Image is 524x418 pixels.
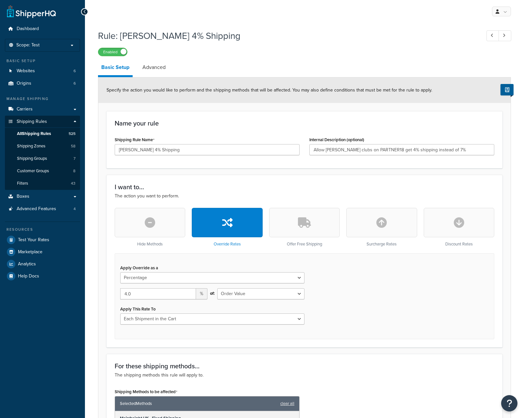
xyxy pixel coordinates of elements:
h3: I want to... [115,183,494,191]
a: Websites6 [5,65,80,77]
h1: Rule: [PERSON_NAME] 4% Shipping [98,29,474,42]
li: Advanced Features [5,203,80,215]
div: Discount Rates [424,208,494,247]
a: Basic Setup [98,59,133,77]
span: Shipping Zones [17,143,45,149]
span: Test Your Rates [18,237,49,243]
span: Origins [17,81,31,86]
a: AllShipping Rules525 [5,128,80,140]
a: Marketplace [5,246,80,258]
a: Shipping Groups7 [5,153,80,165]
a: Shipping Zones58 [5,140,80,152]
a: Next Record [499,30,511,41]
a: Help Docs [5,270,80,282]
span: Analytics [18,261,36,267]
span: All Shipping Rules [17,131,51,137]
span: Filters [17,181,28,186]
a: Advanced Features4 [5,203,80,215]
h3: For these shipping methods... [115,362,494,370]
span: 6 [74,81,76,86]
div: Override Rates [192,208,262,247]
div: Surcharge Rates [346,208,417,247]
label: Internal Description (optional) [309,137,364,142]
span: 8 [73,168,75,174]
span: 525 [69,131,75,137]
span: Advanced Features [17,206,56,212]
span: % [196,288,207,299]
span: 43 [71,181,75,186]
button: Show Help Docs [500,84,514,95]
a: Boxes [5,191,80,203]
span: Shipping Rules [17,119,47,125]
p: The action you want to perform. [115,192,494,200]
span: 7 [74,156,75,161]
span: 6 [74,68,76,74]
h3: Name your rule [115,120,494,127]
li: Shipping Groups [5,153,80,165]
span: Marketplace [18,249,42,255]
li: Websites [5,65,80,77]
a: Dashboard [5,23,80,35]
span: 58 [71,143,75,149]
span: Specify the action you would like to perform and the shipping methods that will be affected. You ... [106,87,432,93]
a: Analytics [5,258,80,270]
li: Customer Groups [5,165,80,177]
span: Shipping Groups [17,156,47,161]
span: Websites [17,68,35,74]
div: Resources [5,227,80,232]
a: Advanced [139,59,169,75]
a: Filters43 [5,177,80,190]
li: Shipping Rules [5,116,80,190]
div: Hide Methods [115,208,185,247]
a: Carriers [5,103,80,115]
label: Apply This Rate To [120,307,156,311]
div: Manage Shipping [5,96,80,102]
a: Origins6 [5,77,80,90]
label: Shipping Rule Name [115,137,155,142]
span: Carriers [17,107,33,112]
button: Open Resource Center [501,395,517,411]
div: Basic Setup [5,58,80,64]
p: The shipping methods this rule will apply to. [115,372,494,379]
a: Previous Record [486,30,499,41]
a: Customer Groups8 [5,165,80,177]
span: Dashboard [17,26,39,32]
span: Customer Groups [17,168,49,174]
div: Offer Free Shipping [269,208,340,247]
span: Boxes [17,194,29,199]
label: Shipping Methods to be affected [115,389,177,394]
label: Apply Override as a [120,265,158,270]
label: Enabled [98,48,127,56]
span: Help Docs [18,274,39,279]
a: Test Your Rates [5,234,80,246]
span: Scope: Test [16,42,40,48]
span: of: [210,289,215,298]
a: clear all [280,399,294,408]
li: Origins [5,77,80,90]
span: Selected Methods [120,399,277,408]
li: Filters [5,177,80,190]
a: Shipping Rules [5,116,80,128]
li: Shipping Zones [5,140,80,152]
span: 4 [74,206,76,212]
